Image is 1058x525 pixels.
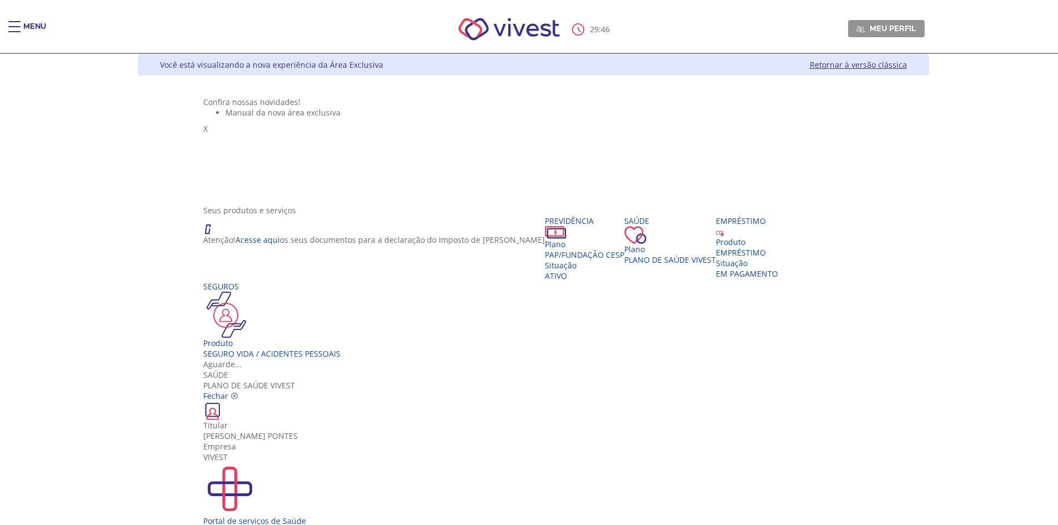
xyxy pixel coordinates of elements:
[716,216,778,279] a: Empréstimo Produto EMPRÉSTIMO Situação EM PAGAMENTO
[225,107,340,118] span: Manual da nova área exclusiva
[716,228,724,237] img: ico_emprestimo.svg
[203,369,863,391] div: Plano de Saúde VIVEST
[810,59,907,70] a: Retornar à versão clássica
[624,226,646,244] img: ico_coracao.png
[601,24,610,34] span: 46
[235,234,280,245] a: Acesse aqui
[160,59,383,70] div: Você está visualizando a nova experiência da Área Exclusiva
[624,216,716,226] div: Saúde
[545,216,624,226] div: Previdência
[545,239,624,249] div: Plano
[446,6,572,53] img: Vivest
[624,254,716,265] span: Plano de Saúde VIVEST
[545,249,624,260] span: PAP/Fundação CESP
[572,23,612,36] div: :
[203,431,863,441] div: [PERSON_NAME] PONTES
[856,25,865,33] img: Meu perfil
[203,462,257,516] img: PortalSaude.svg
[203,338,340,348] div: Produto
[203,97,863,194] section: <span lang="pt-BR" dir="ltr">Visualizador do Conteúdo da Web</span> 1
[203,281,340,359] a: Seguros Produto Seguro Vida / Acidentes Pessoais
[203,123,208,134] span: X
[203,391,238,401] a: Fechar
[203,420,863,431] div: Titular
[545,216,624,281] a: Previdência PlanoPAP/Fundação CESP SituaçãoAtivo
[203,348,340,359] div: Seguro Vida / Acidentes Pessoais
[870,23,916,33] span: Meu perfil
[716,237,778,247] div: Produto
[203,359,863,369] div: Aguarde...
[203,369,863,380] div: Saúde
[203,97,863,107] div: Confira nossas novidades!
[203,205,863,216] div: Seus produtos e serviços
[203,216,222,234] img: ico_atencao.png
[203,452,863,462] div: VIVEST
[848,20,925,37] a: Meu perfil
[716,247,778,258] div: EMPRÉSTIMO
[624,244,716,254] div: Plano
[716,268,778,279] span: EM PAGAMENTO
[203,234,545,245] p: Atenção! os seus documentos para a declaração do Imposto de [PERSON_NAME]
[203,391,228,401] span: Fechar
[590,24,599,34] span: 29
[23,21,46,43] div: Menu
[716,216,778,226] div: Empréstimo
[203,401,222,420] img: ico_carteirinha.png
[203,441,863,452] div: Empresa
[716,258,778,268] div: Situação
[203,292,249,338] img: ico_seguros.png
[203,281,340,292] div: Seguros
[545,226,566,239] img: ico_dinheiro.png
[624,216,716,265] a: Saúde PlanoPlano de Saúde VIVEST
[545,260,624,271] div: Situação
[545,271,567,281] span: Ativo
